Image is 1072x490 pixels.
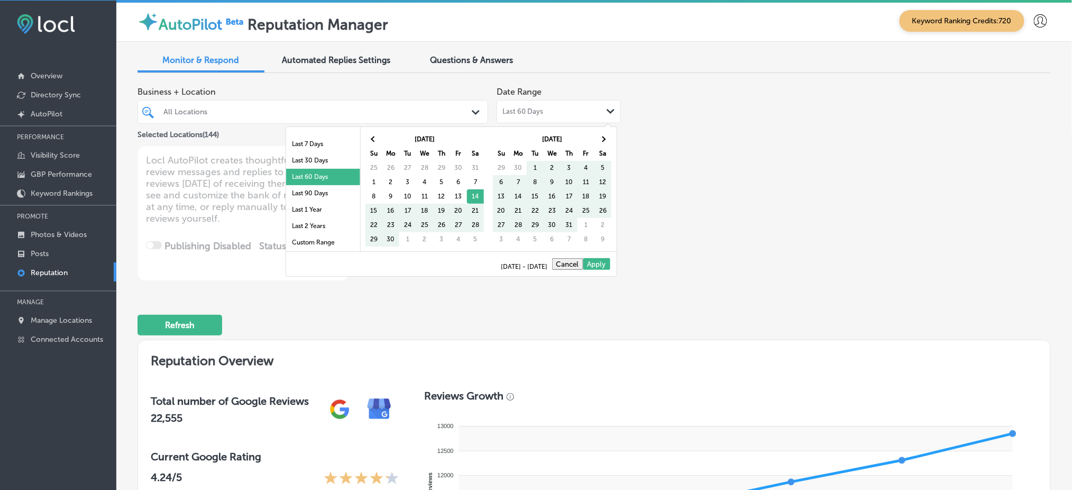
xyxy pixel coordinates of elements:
[544,161,561,175] td: 2
[527,232,544,247] td: 5
[437,473,454,479] tspan: 12000
[430,55,514,65] span: Questions & Answers
[138,340,1050,377] h2: Reputation Overview
[159,16,222,33] label: AutoPilot
[360,389,399,429] img: e7ababfa220611ac49bdb491a11684a6.png
[467,232,484,247] td: 5
[31,230,87,239] p: Photos & Videos
[437,423,454,430] tspan: 13000
[561,232,578,247] td: 7
[578,175,594,189] td: 11
[138,87,488,97] span: Business + Location
[399,161,416,175] td: 27
[467,161,484,175] td: 31
[399,189,416,204] td: 10
[163,55,240,65] span: Monitor & Respond
[527,218,544,232] td: 29
[578,204,594,218] td: 25
[286,218,360,234] li: Last 2 Years
[365,218,382,232] td: 22
[493,175,510,189] td: 6
[594,232,611,247] td: 9
[467,204,484,218] td: 21
[900,10,1024,32] span: Keyword Ranking Credits: 720
[433,232,450,247] td: 3
[552,258,583,270] button: Cancel
[527,204,544,218] td: 22
[510,175,527,189] td: 7
[365,189,382,204] td: 8
[561,218,578,232] td: 31
[31,189,93,198] p: Keyword Rankings
[151,412,309,424] h2: 22,555
[594,189,611,204] td: 19
[527,161,544,175] td: 1
[450,175,467,189] td: 6
[416,147,433,161] th: We
[31,151,80,160] p: Visibility Score
[493,232,510,247] td: 3
[416,175,433,189] td: 4
[467,218,484,232] td: 28
[594,147,611,161] th: Sa
[416,161,433,175] td: 28
[151,395,309,407] h3: Total number of Google Reviews
[425,389,504,402] h3: Reviews Growth
[437,448,454,454] tspan: 12500
[544,204,561,218] td: 23
[578,218,594,232] td: 1
[493,161,510,175] td: 29
[324,471,399,487] div: 4.24 Stars
[510,218,527,232] td: 28
[416,189,433,204] td: 11
[578,189,594,204] td: 18
[467,147,484,161] th: Sa
[138,315,222,335] button: Refresh
[365,204,382,218] td: 15
[497,87,542,97] label: Date Range
[594,175,611,189] td: 12
[510,232,527,247] td: 4
[399,232,416,247] td: 1
[382,189,399,204] td: 9
[527,147,544,161] th: Tu
[561,161,578,175] td: 3
[17,14,75,34] img: fda3e92497d09a02dc62c9cd864e3231.png
[467,189,484,204] td: 14
[399,218,416,232] td: 24
[544,218,561,232] td: 30
[561,189,578,204] td: 17
[561,147,578,161] th: Th
[365,147,382,161] th: Su
[286,152,360,169] li: Last 30 Days
[594,204,611,218] td: 26
[382,232,399,247] td: 30
[450,204,467,218] td: 20
[501,264,552,270] span: [DATE] - [DATE]
[382,161,399,175] td: 26
[544,189,561,204] td: 16
[286,234,360,251] li: Custom Range
[527,189,544,204] td: 15
[416,218,433,232] td: 25
[382,218,399,232] td: 23
[382,204,399,218] td: 16
[31,335,103,344] p: Connected Accounts
[31,316,92,325] p: Manage Locations
[450,218,467,232] td: 27
[365,161,382,175] td: 25
[222,16,248,27] img: Beta
[138,11,159,32] img: autopilot-icon
[450,189,467,204] td: 13
[450,147,467,161] th: Fr
[510,204,527,218] td: 21
[433,204,450,218] td: 19
[433,161,450,175] td: 29
[31,249,49,258] p: Posts
[286,185,360,202] li: Last 90 Days
[433,147,450,161] th: Th
[31,110,62,119] p: AutoPilot
[138,126,219,139] p: Selected Locations ( 144 )
[416,204,433,218] td: 18
[365,175,382,189] td: 1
